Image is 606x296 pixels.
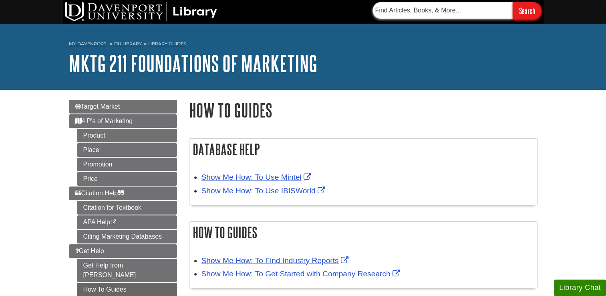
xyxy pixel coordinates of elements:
a: Link opens in new window [201,187,327,195]
a: Link opens in new window [201,270,402,278]
h2: Database Help [189,139,537,160]
a: Library Guides [148,41,186,47]
form: Searches DU Library's articles, books, and more [372,2,542,19]
a: Product [77,129,177,142]
a: Citation for Textbook [77,201,177,215]
a: Link opens in new window [201,256,350,265]
span: 4 P's of Marketing [75,118,133,124]
a: Citation Help [69,187,177,200]
input: Search [513,2,542,19]
a: Place [77,143,177,157]
nav: breadcrumb [69,39,538,51]
a: 4 P's of Marketing [69,114,177,128]
a: Get Help [69,244,177,258]
a: Link opens in new window [201,173,313,181]
button: Library Chat [554,280,606,296]
a: Target Market [69,100,177,114]
a: DU Library [114,41,142,47]
a: Promotion [77,158,177,171]
a: APA Help [77,215,177,229]
a: My Davenport [69,41,106,47]
h2: How To Guides [189,222,537,243]
a: Get Help from [PERSON_NAME] [77,259,177,282]
h1: How To Guides [189,100,538,120]
a: MKTG 211 Foundations of Marketing [69,51,317,76]
input: Find Articles, Books, & More... [372,2,513,19]
span: Citation Help [75,190,124,197]
a: Citing Marketing Databases [77,230,177,243]
span: Target Market [75,103,120,110]
i: This link opens in a new window [110,220,117,225]
span: Get Help [75,247,104,254]
img: DU Library [65,2,217,21]
a: Price [77,172,177,186]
